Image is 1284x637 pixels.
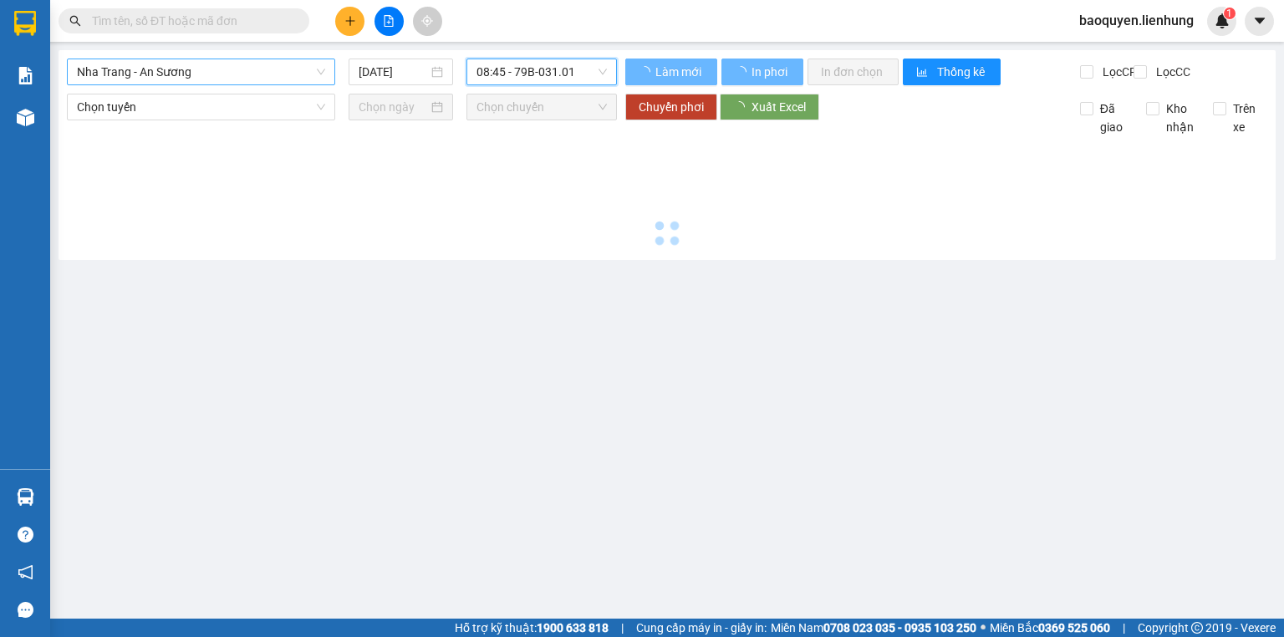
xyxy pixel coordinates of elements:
span: Miền Nam [771,619,976,637]
button: aim [413,7,442,36]
span: file-add [383,15,395,27]
span: question-circle [18,527,33,543]
span: Lọc CC [1149,63,1193,81]
span: plus [344,15,356,27]
span: Thống kê [937,63,987,81]
span: Kho nhận [1159,99,1200,136]
input: 14/10/2025 [359,63,427,81]
span: caret-down [1252,13,1267,28]
span: loading [639,66,653,78]
img: solution-icon [17,67,34,84]
img: warehouse-icon [17,488,34,506]
button: Làm mới [625,59,717,85]
button: file-add [374,7,404,36]
span: In phơi [752,63,790,81]
button: Xuất Excel [720,94,819,120]
span: bar-chart [916,66,930,79]
span: 08:45 - 79B-031.01 [476,59,608,84]
input: Chọn ngày [359,98,427,116]
button: In phơi [721,59,803,85]
span: loading [735,66,749,78]
span: Cung cấp máy in - giấy in: [636,619,767,637]
img: warehouse-icon [17,109,34,126]
strong: 0369 525 060 [1038,621,1110,634]
span: Chọn chuyến [476,94,608,120]
strong: 0708 023 035 - 0935 103 250 [823,621,976,634]
span: Miền Bắc [990,619,1110,637]
span: 1 [1226,8,1232,19]
button: caret-down [1245,7,1274,36]
img: logo-vxr [14,11,36,36]
span: notification [18,564,33,580]
button: In đơn chọn [808,59,899,85]
button: Chuyển phơi [625,94,717,120]
span: Hỗ trợ kỹ thuật: [455,619,609,637]
button: plus [335,7,364,36]
strong: 1900 633 818 [537,621,609,634]
img: icon-new-feature [1215,13,1230,28]
span: Lọc CR [1096,63,1139,81]
span: message [18,602,33,618]
button: bar-chartThống kê [903,59,1001,85]
span: aim [421,15,433,27]
span: Làm mới [655,63,704,81]
span: baoquyen.lienhung [1066,10,1207,31]
span: | [1123,619,1125,637]
sup: 1 [1224,8,1236,19]
span: Trên xe [1226,99,1267,136]
span: Chọn tuyến [77,94,325,120]
span: search [69,15,81,27]
span: ⚪️ [981,624,986,631]
span: copyright [1191,622,1203,634]
span: | [621,619,624,637]
span: Đã giao [1093,99,1134,136]
span: Nha Trang - An Sương [77,59,325,84]
input: Tìm tên, số ĐT hoặc mã đơn [92,12,289,30]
